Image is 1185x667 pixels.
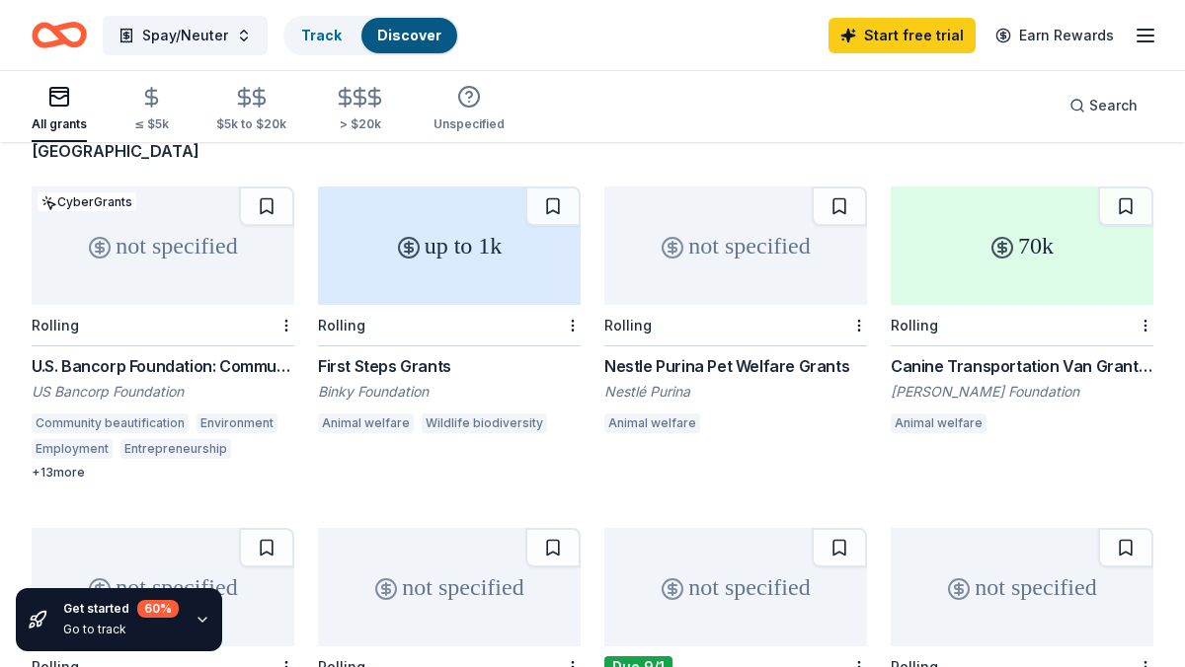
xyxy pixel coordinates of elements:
div: U.S. Bancorp Foundation: Community Possible Grant Program [32,354,294,378]
div: Binky Foundation [318,382,581,402]
div: First Steps Grants [318,354,581,378]
div: up to 1k [318,186,581,305]
div: Wildlife biodiversity [422,413,547,433]
div: Rolling [318,317,365,333]
a: up to 1kRollingFirst Steps GrantsBinky FoundationAnimal welfareWildlife biodiversity [318,186,581,439]
a: Home [32,12,87,58]
button: ≤ $5k [134,78,169,142]
div: + 13 more [32,465,294,481]
button: Spay/Neuter [103,16,268,55]
div: not specified [318,528,581,646]
a: Earn Rewards [984,18,1126,53]
div: 70k [891,186,1153,305]
button: > $20k [334,78,386,142]
div: not specified [604,528,867,646]
div: All grants [32,116,87,132]
div: not specified [891,528,1153,646]
div: Environment [197,413,277,433]
a: Discover [377,27,441,43]
div: Animal welfare [318,413,414,433]
div: not specified [32,528,294,646]
a: 70kRollingCanine Transportation Van Grants ( previously Mobile Adoption Van Grants)[PERSON_NAME] ... [891,186,1153,439]
button: Unspecified [434,77,505,142]
div: Employment [32,439,113,459]
div: Animal welfare [891,413,987,433]
div: Entrepreneurship [120,439,231,459]
button: TrackDiscover [283,16,459,55]
div: > $20k [334,116,386,132]
div: Unspecified [434,116,505,132]
div: 60 % [137,600,179,618]
button: All grants [32,77,87,142]
a: Start free trial [829,18,976,53]
div: [PERSON_NAME] Foundation [891,382,1153,402]
div: Rolling [604,317,652,333]
div: Community beautification [32,413,189,433]
div: US Bancorp Foundation [32,382,294,402]
div: CyberGrants [38,192,136,211]
a: not specifiedRollingNestle Purina Pet Welfare GrantsNestlé PurinaAnimal welfare [604,186,867,439]
a: not specifiedCyberGrantsRollingU.S. Bancorp Foundation: Community Possible Grant ProgramUS Bancor... [32,186,294,481]
button: Search [1054,86,1153,125]
button: $5k to $20k [216,78,286,142]
div: Rolling [891,317,938,333]
div: Nestlé Purina [604,382,867,402]
div: Go to track [63,622,179,637]
a: Track [301,27,342,43]
div: ≤ $5k [134,116,169,132]
span: Search [1089,94,1138,117]
div: Rolling [32,317,79,333]
div: not specified [32,186,294,305]
div: Canine Transportation Van Grants ( previously Mobile Adoption Van Grants) [891,354,1153,378]
div: Nestle Purina Pet Welfare Grants [604,354,867,378]
div: Get started [63,600,179,618]
div: Animal welfare [604,413,700,433]
div: $5k to $20k [216,116,286,132]
span: Spay/Neuter [142,24,228,47]
div: not specified [604,186,867,305]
